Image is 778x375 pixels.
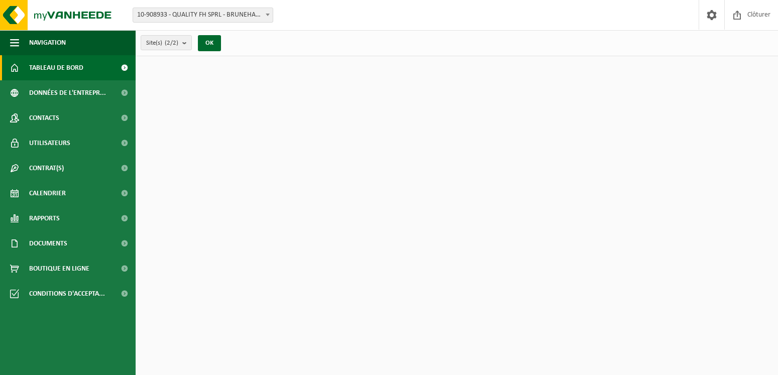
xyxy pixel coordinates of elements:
span: Boutique en ligne [29,256,89,281]
span: 10-908933 - QUALITY FH SPRL - BRUNEHAUT [133,8,273,23]
span: Documents [29,231,67,256]
span: Site(s) [146,36,178,51]
span: Données de l'entrepr... [29,80,106,105]
span: Contrat(s) [29,156,64,181]
span: Conditions d'accepta... [29,281,105,306]
span: Navigation [29,30,66,55]
span: Tableau de bord [29,55,83,80]
span: Utilisateurs [29,131,70,156]
span: Rapports [29,206,60,231]
button: Site(s)(2/2) [141,35,192,50]
button: OK [198,35,221,51]
span: Contacts [29,105,59,131]
span: 10-908933 - QUALITY FH SPRL - BRUNEHAUT [133,8,273,22]
count: (2/2) [165,40,178,46]
span: Calendrier [29,181,66,206]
